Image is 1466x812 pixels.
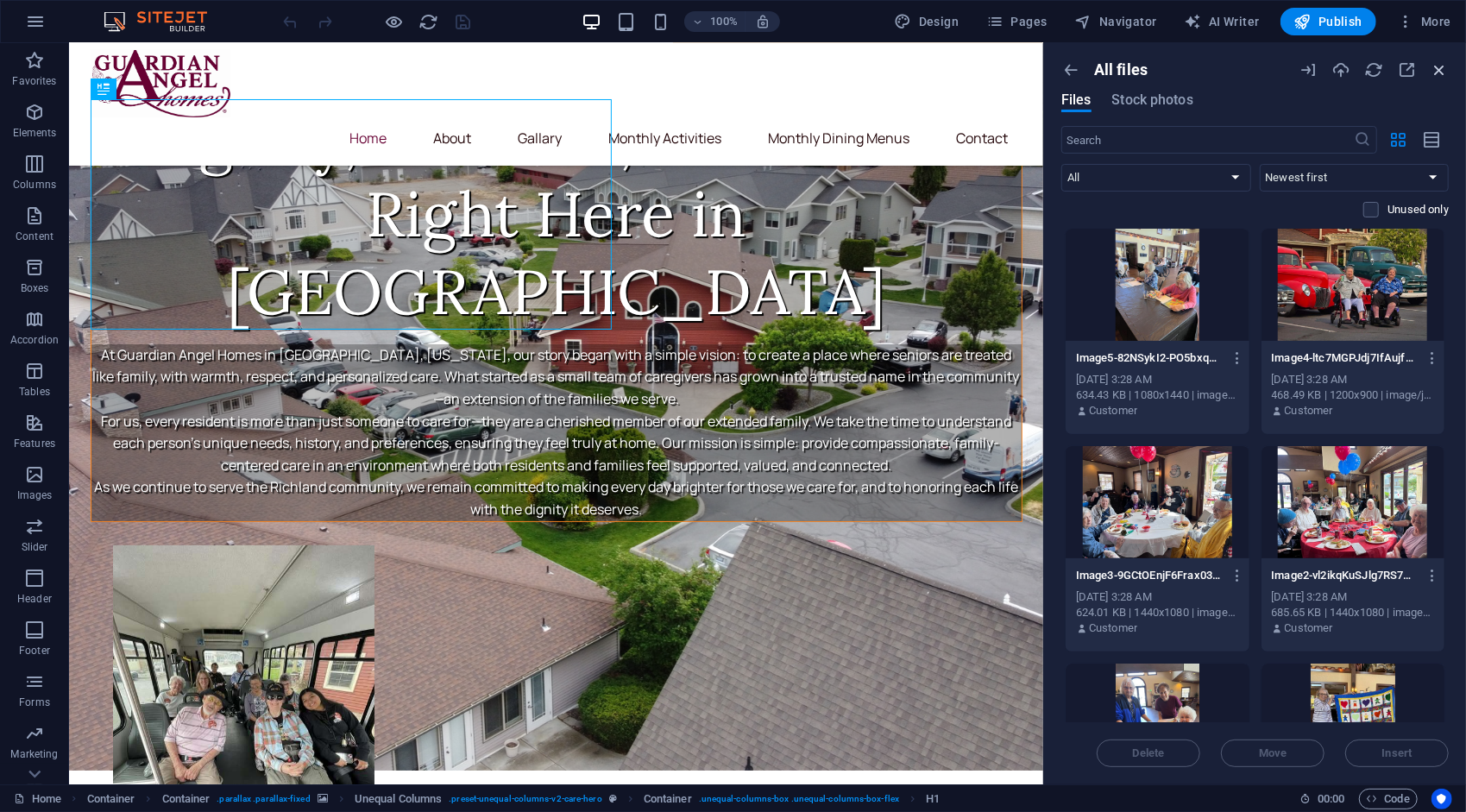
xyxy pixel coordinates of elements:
p: Customer [1089,620,1137,636]
div: [DATE] 3:28 AM [1272,589,1435,605]
p: Images [17,488,53,502]
button: Publish [1280,8,1376,35]
p: Content [16,230,53,243]
span: AI Writer [1185,13,1260,30]
p: Tables [19,385,50,399]
i: Reload [1364,60,1383,79]
span: . unequal-columns-box .unequal-columns-box-flex [699,789,899,809]
div: 634.43 KB | 1080x1440 | image/jpeg [1076,387,1239,403]
p: Favorites [12,74,56,88]
p: Customer [1089,403,1137,419]
span: Navigator [1075,13,1157,30]
p: Columns [13,178,56,192]
p: Customer [1285,620,1333,636]
span: Click to select. Double-click to edit [87,789,135,809]
p: Displays only files that are not in use on the website. Files added during this session can still... [1387,202,1449,217]
div: 624.01 KB | 1440x1080 | image/jpeg [1076,605,1239,620]
i: Maximize [1397,60,1416,79]
i: Reload page [419,12,439,32]
i: Upload [1331,60,1350,79]
span: 00 00 [1318,789,1344,809]
button: AI Writer [1178,8,1267,35]
span: . preset-unequal-columns-v2-care-hero [449,789,601,809]
span: Click to select. Double-click to edit [926,789,940,809]
button: Code [1359,789,1418,809]
button: Navigator [1068,8,1164,35]
input: Search [1061,126,1355,154]
button: reload [418,11,439,32]
h6: Session time [1299,789,1345,809]
p: Header [17,592,52,606]
div: Design (Ctrl+Alt+Y) [888,8,966,35]
button: Design [888,8,966,35]
span: Click to select. Double-click to edit [355,789,442,809]
p: All files [1094,60,1148,79]
button: Usercentrics [1431,789,1452,809]
span: : [1330,792,1332,805]
nav: breadcrumb [87,789,941,809]
i: URL import [1299,60,1318,79]
h6: 100% [710,11,738,32]
span: Stock photos [1112,90,1193,110]
span: Click to select. Double-click to edit [162,789,211,809]
i: Show all folders [1061,60,1080,79]
i: On resize automatically adjust zoom level to fit chosen device. [755,14,771,29]
span: . parallax .parallax-fixed [217,789,310,809]
button: Pages [979,8,1054,35]
p: Slider [22,540,48,554]
p: Accordion [10,333,59,347]
span: Design [895,13,960,30]
img: Editor Logo [99,11,229,32]
button: Click here to leave preview mode and continue editing [384,11,405,32]
span: Code [1367,789,1410,809]
p: Boxes [21,281,49,295]
p: Features [14,437,55,450]
a: Click to cancel selection. Double-click to open Pages [14,789,61,809]
span: Click to select. Double-click to edit [644,789,692,809]
div: [DATE] 3:28 AM [1076,372,1239,387]
p: Image4-ltc7MGPJdj7IfAujfX7VIQ.jpg [1272,350,1419,366]
span: Files [1061,90,1092,110]
button: More [1390,8,1458,35]
i: This element contains a background [318,794,328,803]
span: Pages [986,13,1047,30]
p: Footer [19,644,50,658]
p: Customer [1285,403,1333,419]
span: More [1397,13,1451,30]
p: Image3-9GCtOEnjF6Frax03IheJPQ.jpg [1076,568,1223,583]
i: This element is a customizable preset [609,794,617,803]
span: Publish [1294,13,1362,30]
p: Elements [13,126,57,140]
button: 100% [684,11,746,32]
div: [DATE] 3:28 AM [1272,372,1435,387]
div: 685.65 KB | 1440x1080 | image/jpeg [1272,605,1435,620]
p: Forms [19,696,50,709]
p: Image2-vl2ikqKuSJlg7RS7URgp0Q.jpg [1272,568,1419,583]
div: [DATE] 3:28 AM [1076,589,1239,605]
p: Marketing [10,747,58,761]
p: Image5-82NSykI2-PO5bxqhm7eD-w.jpg [1076,350,1223,366]
div: 468.49 KB | 1200x900 | image/jpeg [1272,387,1435,403]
